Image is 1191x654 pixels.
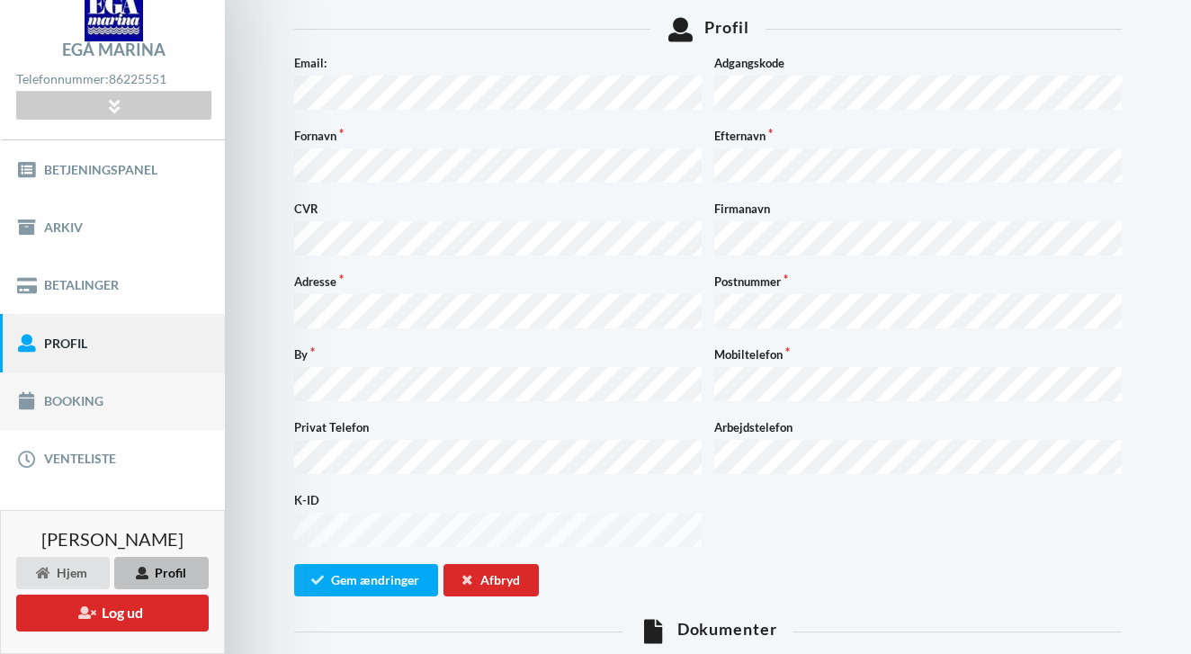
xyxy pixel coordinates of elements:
label: By [294,345,702,363]
div: Profil [114,557,209,589]
label: Postnummer [714,273,1122,291]
div: Dokumenter [294,619,1122,643]
div: Hjem [16,557,110,589]
label: Adgangskode [714,54,1122,72]
label: Email: [294,54,702,72]
button: Log ud [16,595,209,632]
label: Adresse [294,273,702,291]
strong: 86225551 [109,71,166,86]
label: Firmanavn [714,200,1122,218]
div: Profil [294,17,1122,41]
div: Telefonnummer: [16,67,210,92]
label: K-ID [294,491,702,509]
label: Efternavn [714,127,1122,145]
label: Mobiltelefon [714,345,1122,363]
div: Egå Marina [62,41,166,58]
label: Fornavn [294,127,702,145]
label: CVR [294,200,702,218]
div: Afbryd [443,564,539,596]
label: Arbejdstelefon [714,418,1122,436]
button: Gem ændringer [294,564,438,596]
label: Privat Telefon [294,418,702,436]
span: [PERSON_NAME] [41,530,184,548]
